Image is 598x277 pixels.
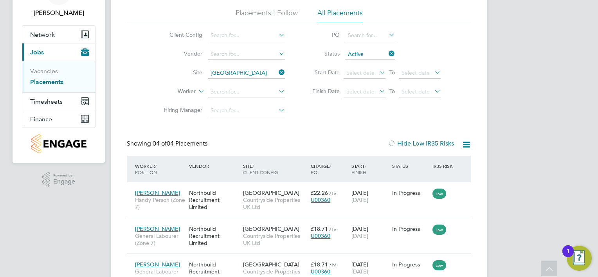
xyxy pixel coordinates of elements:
[346,88,375,95] span: Select date
[135,232,185,246] span: General Labourer (Zone 7)
[390,159,431,173] div: Status
[345,49,395,60] input: Select one
[402,88,430,95] span: Select date
[22,61,95,92] div: Jobs
[387,67,397,77] span: To
[311,196,330,203] span: U00360
[153,140,167,147] span: 04 of
[236,8,298,22] li: Placements I Follow
[392,261,429,268] div: In Progress
[135,196,185,210] span: Handy Person (Zone 7)
[311,189,328,196] span: £22.26
[151,88,196,95] label: Worker
[22,26,95,43] button: Network
[157,31,202,38] label: Client Config
[157,50,202,57] label: Vendor
[402,69,430,76] span: Select date
[208,30,285,41] input: Search for...
[311,232,330,239] span: U00360
[133,221,471,228] a: [PERSON_NAME]General Labourer (Zone 7)Northbuild Recruitment Limited[GEOGRAPHIC_DATA]Countryside ...
[351,196,368,203] span: [DATE]
[566,251,570,261] div: 1
[243,163,278,175] span: / Client Config
[187,185,241,215] div: Northbuild Recruitment Limited
[30,67,58,75] a: Vacancies
[392,189,429,196] div: In Progress
[22,134,95,153] a: Go to home page
[30,31,55,38] span: Network
[351,268,368,275] span: [DATE]
[311,268,330,275] span: U00360
[135,225,180,232] span: [PERSON_NAME]
[349,221,390,243] div: [DATE]
[208,105,285,116] input: Search for...
[311,225,328,232] span: £18.71
[309,159,349,179] div: Charge
[22,93,95,110] button: Timesheets
[53,178,75,185] span: Engage
[317,8,363,22] li: All Placements
[243,225,299,232] span: [GEOGRAPHIC_DATA]
[349,159,390,179] div: Start
[127,140,209,148] div: Showing
[22,43,95,61] button: Jobs
[42,172,76,187] a: Powered byEngage
[208,49,285,60] input: Search for...
[243,189,299,196] span: [GEOGRAPHIC_DATA]
[241,159,309,179] div: Site
[304,88,340,95] label: Finish Date
[432,260,446,270] span: Low
[153,140,207,147] span: 04 Placements
[135,189,180,196] span: [PERSON_NAME]
[30,98,63,105] span: Timesheets
[311,163,331,175] span: / PO
[346,69,375,76] span: Select date
[304,69,340,76] label: Start Date
[311,261,328,268] span: £18.71
[304,31,340,38] label: PO
[387,86,397,96] span: To
[351,163,366,175] span: / Finish
[243,261,299,268] span: [GEOGRAPHIC_DATA]
[135,163,157,175] span: / Position
[345,30,395,41] input: Search for...
[388,140,454,147] label: Hide Low IR35 Risks
[349,185,390,207] div: [DATE]
[30,115,52,123] span: Finance
[53,172,75,179] span: Powered by
[133,159,187,179] div: Worker
[22,8,95,18] span: Samantha Bolshaw
[330,262,336,268] span: / hr
[243,232,307,246] span: Countryside Properties UK Ltd
[30,49,44,56] span: Jobs
[22,110,95,128] button: Finance
[133,185,471,192] a: [PERSON_NAME]Handy Person (Zone 7)Northbuild Recruitment Limited[GEOGRAPHIC_DATA]Countryside Prop...
[304,50,340,57] label: Status
[351,232,368,239] span: [DATE]
[432,189,446,199] span: Low
[392,225,429,232] div: In Progress
[31,134,86,153] img: countryside-properties-logo-retina.png
[135,261,180,268] span: [PERSON_NAME]
[157,106,202,113] label: Hiring Manager
[330,226,336,232] span: / hr
[187,221,241,251] div: Northbuild Recruitment Limited
[187,159,241,173] div: Vendor
[208,68,285,79] input: Search for...
[133,257,471,263] a: [PERSON_NAME]General Labourer (Zone 7)Northbuild Recruitment Limited[GEOGRAPHIC_DATA]Countryside ...
[567,246,592,271] button: Open Resource Center, 1 new notification
[432,225,446,235] span: Low
[208,86,285,97] input: Search for...
[30,78,63,86] a: Placements
[430,159,458,173] div: IR35 Risk
[243,196,307,210] span: Countryside Properties UK Ltd
[330,190,336,196] span: / hr
[157,69,202,76] label: Site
